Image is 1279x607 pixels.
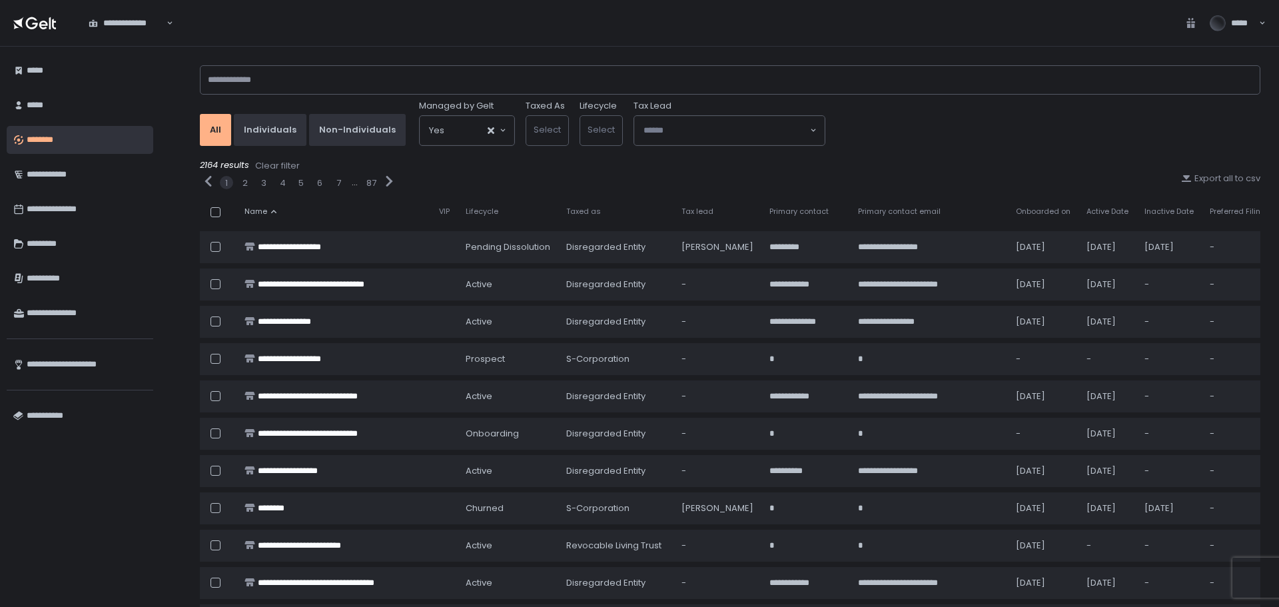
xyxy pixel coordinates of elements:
div: 1 [225,177,228,189]
div: Disregarded Entity [566,428,665,440]
div: Disregarded Entity [566,279,665,291]
span: active [466,279,492,291]
div: - [1144,428,1194,440]
div: [DATE] [1086,241,1128,253]
div: 6 [317,177,322,189]
span: active [466,465,492,477]
span: Managed by Gelt [419,100,494,112]
div: - [1144,465,1194,477]
button: 7 [336,177,341,189]
button: Clear Selected [488,127,494,134]
div: - [681,279,753,291]
div: - [1144,577,1194,589]
span: Tax Lead [634,100,671,112]
div: [DATE] [1016,390,1070,402]
div: All [210,124,221,136]
span: churned [466,502,504,514]
div: - [1210,353,1266,365]
div: [DATE] [1086,502,1128,514]
div: - [681,577,753,589]
span: Yes [429,124,444,137]
div: Disregarded Entity [566,465,665,477]
div: Disregarded Entity [566,241,665,253]
div: - [681,465,753,477]
div: [DATE] [1016,502,1070,514]
span: prospect [466,353,505,365]
div: - [681,353,753,365]
div: Non-Individuals [319,124,396,136]
span: Active Date [1086,207,1128,217]
label: Lifecycle [580,100,617,112]
span: Tax lead [681,207,713,217]
button: 2 [242,177,248,189]
div: ... [352,177,358,189]
span: active [466,390,492,402]
span: Name [244,207,267,217]
div: S-Corporation [566,502,665,514]
span: onboarding [466,428,519,440]
div: Disregarded Entity [566,316,665,328]
div: Individuals [244,124,296,136]
span: Primary contact email [858,207,941,217]
span: Select [588,123,615,136]
div: - [1210,428,1266,440]
div: Search for option [634,116,825,145]
div: - [1210,465,1266,477]
div: [DATE] [1086,390,1128,402]
span: active [466,316,492,328]
button: Non-Individuals [309,114,406,146]
div: S-Corporation [566,353,665,365]
div: Revocable Living Trust [566,540,665,552]
div: Search for option [420,116,514,145]
div: - [1144,353,1194,365]
div: [DATE] [1144,502,1194,514]
button: 87 [366,177,376,189]
div: - [1144,279,1194,291]
label: Taxed As [526,100,565,112]
div: 2164 results [200,159,1260,173]
div: - [681,428,753,440]
span: Lifecycle [466,207,498,217]
span: Primary contact [769,207,829,217]
div: [DATE] [1086,279,1128,291]
button: 5 [298,177,304,189]
button: Clear filter [254,159,300,173]
div: [DATE] [1086,316,1128,328]
div: [DATE] [1016,540,1070,552]
span: Select [534,123,561,136]
div: - [681,540,753,552]
div: - [1016,353,1070,365]
div: - [681,390,753,402]
div: - [1086,540,1128,552]
div: Disregarded Entity [566,390,665,402]
div: - [1016,428,1070,440]
span: Preferred Filing [1210,207,1266,217]
button: Export all to csv [1181,173,1260,185]
div: - [1210,577,1266,589]
div: - [1210,540,1266,552]
span: pending Dissolution [466,241,550,253]
span: active [466,540,492,552]
div: [DATE] [1016,279,1070,291]
button: All [200,114,231,146]
input: Search for option [643,124,809,137]
div: [DATE] [1016,241,1070,253]
div: Clear filter [255,160,300,172]
div: - [1144,390,1194,402]
span: Onboarded on [1016,207,1070,217]
div: - [1144,540,1194,552]
div: [DATE] [1086,577,1128,589]
span: Taxed as [566,207,601,217]
button: Individuals [234,114,306,146]
div: [DATE] [1086,428,1128,440]
div: - [1210,241,1266,253]
div: - [1086,353,1128,365]
button: 4 [280,177,286,189]
button: 3 [261,177,266,189]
